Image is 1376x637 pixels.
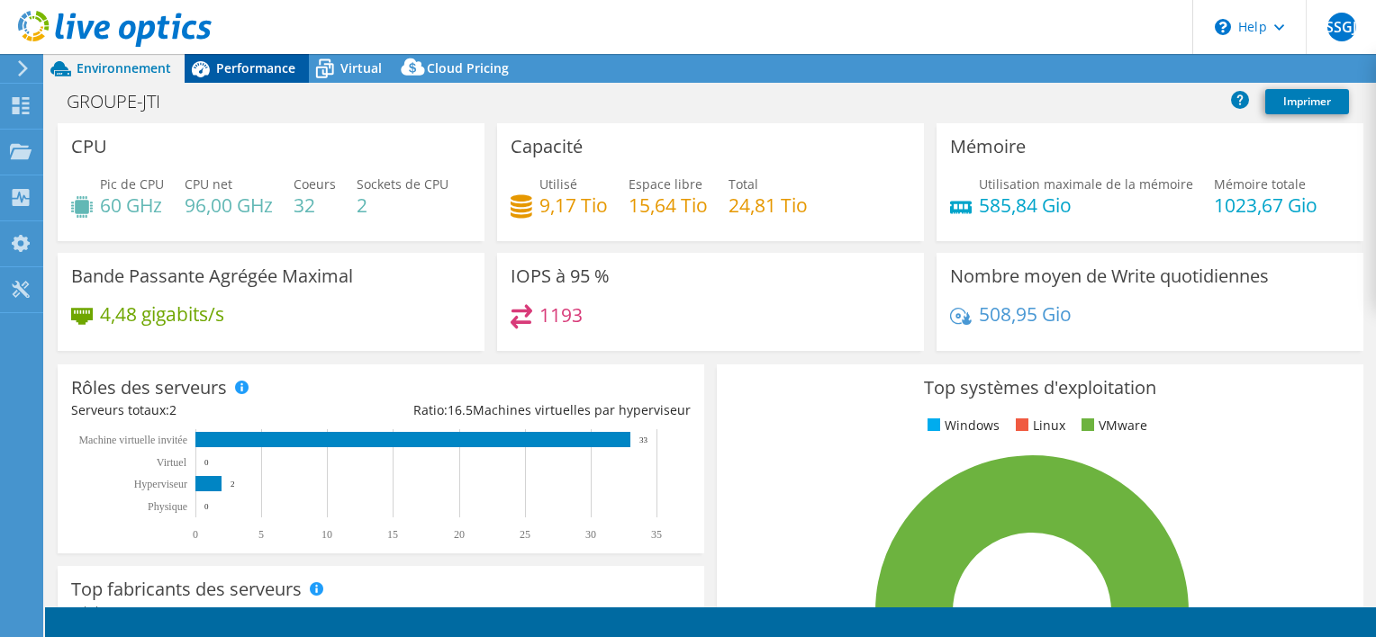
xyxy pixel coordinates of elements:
[1077,416,1147,435] li: VMware
[59,92,188,112] h1: GROUPE-JTI
[729,195,808,215] h4: 24,81 Tio
[258,528,264,541] text: 5
[77,59,171,76] span: Environnement
[629,195,708,215] h4: 15,64 Tio
[71,400,381,420] div: Serveurs totaux:
[950,266,1269,286] h3: Nombre moyen de Write quotidiennes
[1265,89,1349,114] a: Imprimer
[171,603,178,620] span: 1
[71,602,691,622] h4: Fabricants totaux:
[539,195,608,215] h4: 9,17 Tio
[454,528,465,541] text: 20
[169,401,177,418] span: 2
[71,579,302,599] h3: Top fabricants des serveurs
[805,605,840,618] tspan: ESXi 8.0
[357,175,448,193] span: Sockets de CPU
[1327,13,1356,41] span: SSGJ
[294,195,336,215] h4: 32
[204,458,209,467] text: 0
[216,59,295,76] span: Performance
[100,195,164,215] h4: 60 GHz
[357,195,448,215] h4: 2
[148,500,187,513] text: Physique
[539,305,583,325] h4: 1193
[729,175,758,193] span: Total
[730,378,1350,398] h3: Top systèmes d'exploitation
[78,434,187,446] tspan: Machine virtuelle invitée
[294,175,336,193] span: Coeurs
[639,435,648,444] text: 33
[387,528,398,541] text: 15
[381,400,691,420] div: Ratio: Machines virtuelles par hyperviseur
[193,528,198,541] text: 0
[772,605,805,618] tspan: 100.0%
[511,266,610,286] h3: IOPS à 95 %
[340,59,382,76] span: Virtual
[100,175,164,193] span: Pic de CPU
[157,456,187,469] text: Virtuel
[1214,175,1306,193] span: Mémoire totale
[1215,19,1231,35] svg: \n
[71,266,353,286] h3: Bande Passante Agrégée Maximal
[204,502,209,511] text: 0
[134,478,187,490] text: Hyperviseur
[979,304,1072,324] h4: 508,95 Gio
[71,378,227,398] h3: Rôles des serveurs
[511,137,583,157] h3: Capacité
[950,137,1026,157] h3: Mémoire
[185,195,273,215] h4: 96,00 GHz
[448,401,473,418] span: 16.5
[979,195,1193,215] h4: 585,84 Gio
[539,175,577,193] span: Utilisé
[585,528,596,541] text: 30
[923,416,1000,435] li: Windows
[651,528,662,541] text: 35
[100,304,224,324] h4: 4,48 gigabits/s
[231,480,235,489] text: 2
[520,528,530,541] text: 25
[185,175,232,193] span: CPU net
[1011,416,1065,435] li: Linux
[1214,195,1317,215] h4: 1023,67 Gio
[71,137,107,157] h3: CPU
[629,175,702,193] span: Espace libre
[979,175,1193,193] span: Utilisation maximale de la mémoire
[321,528,332,541] text: 10
[427,59,509,76] span: Cloud Pricing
